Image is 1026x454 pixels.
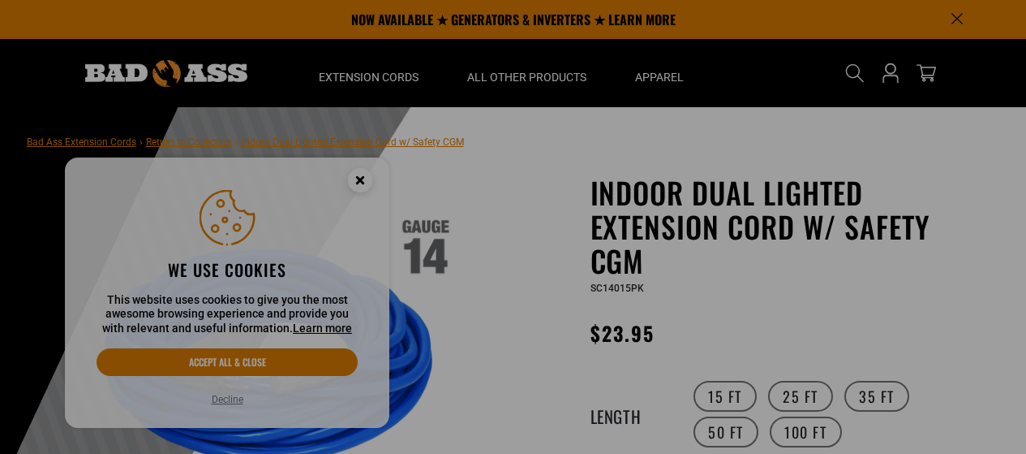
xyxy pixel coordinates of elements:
[97,293,358,336] p: This website uses cookies to give you the most awesome browsing experience and provide you with r...
[590,404,672,425] legend: Length
[611,39,708,107] summary: Apparel
[842,60,868,86] summary: Search
[693,417,758,448] label: 50 FT
[635,70,684,84] span: Apparel
[293,322,352,335] a: Learn more
[768,381,833,412] label: 25 FT
[65,158,389,429] aside: Cookie Consent
[693,381,757,412] label: 15 FT
[294,39,443,107] summary: Extension Cords
[844,381,909,412] label: 35 FT
[242,136,464,148] span: Indoor Dual Lighted Extension Cord w/ Safety CGM
[590,283,644,294] span: SC14015PK
[97,259,358,280] h2: We use cookies
[235,136,238,148] span: ›
[146,136,232,148] a: Return to Collection
[140,136,143,148] span: ›
[443,39,611,107] summary: All Other Products
[770,417,842,448] label: 100 FT
[97,348,358,376] button: Accept all & close
[590,175,988,278] h1: Indoor Dual Lighted Extension Cord w/ Safety CGM
[207,391,248,408] button: Decline
[590,318,655,348] span: $23.95
[467,70,586,84] span: All Other Products
[85,60,247,87] img: Bad Ass Extension Cords
[27,136,136,148] a: Bad Ass Extension Cords
[319,70,419,84] span: Extension Cords
[27,132,464,151] nav: breadcrumbs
